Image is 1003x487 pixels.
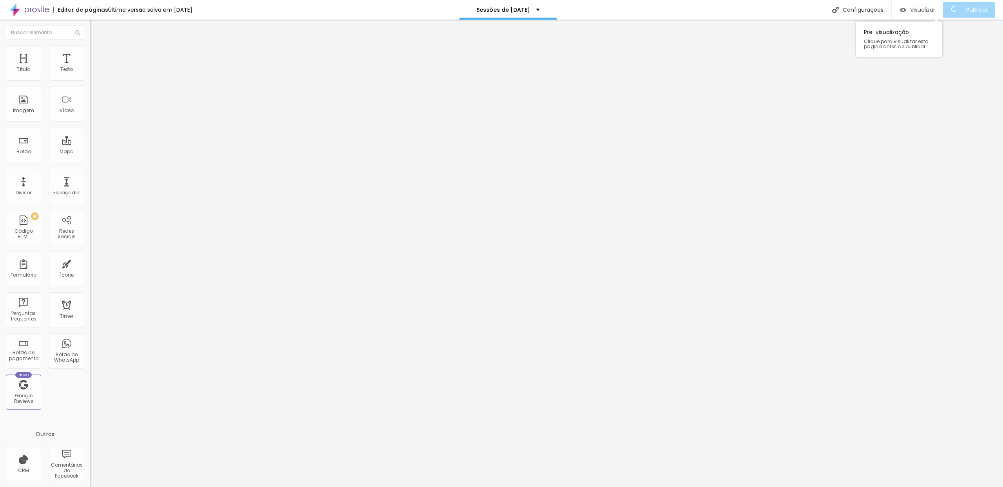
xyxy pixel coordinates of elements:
[108,7,192,13] div: Última versão salva em [DATE]
[16,190,31,196] div: Divisor
[8,350,39,361] div: Botão de pagamento
[60,67,73,72] div: Texto
[13,108,34,113] div: Imagem
[51,228,82,240] div: Redes Sociais
[910,7,935,13] span: Visualizar
[966,7,988,13] span: Publicar
[51,462,82,479] div: Comentários do Facebook
[60,272,74,278] div: Ícone
[51,352,82,363] div: Botão do WhatsApp
[18,468,29,473] div: CRM
[53,190,80,196] div: Espaçador
[8,311,39,322] div: Perguntas frequentes
[60,108,74,113] div: Vídeo
[60,149,74,154] div: Mapa
[8,393,39,404] div: Google Reviews
[6,25,84,40] input: Buscar elemento
[75,30,80,35] img: Icone
[8,228,39,240] div: Código HTML
[16,149,31,154] div: Botão
[17,67,30,72] div: Título
[900,7,906,13] img: view-1.svg
[53,7,108,13] div: Editor de páginas
[15,372,32,378] div: Novo
[856,22,942,57] div: Pre-visualização
[892,2,943,18] button: Visualizar
[864,39,934,49] span: Clique para visualizar esta página antes de publicar.
[476,7,530,13] p: Sessões de [DATE]
[943,2,995,18] button: Publicar
[60,313,73,319] div: Timer
[11,272,36,278] div: Formulário
[832,7,839,13] img: Icone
